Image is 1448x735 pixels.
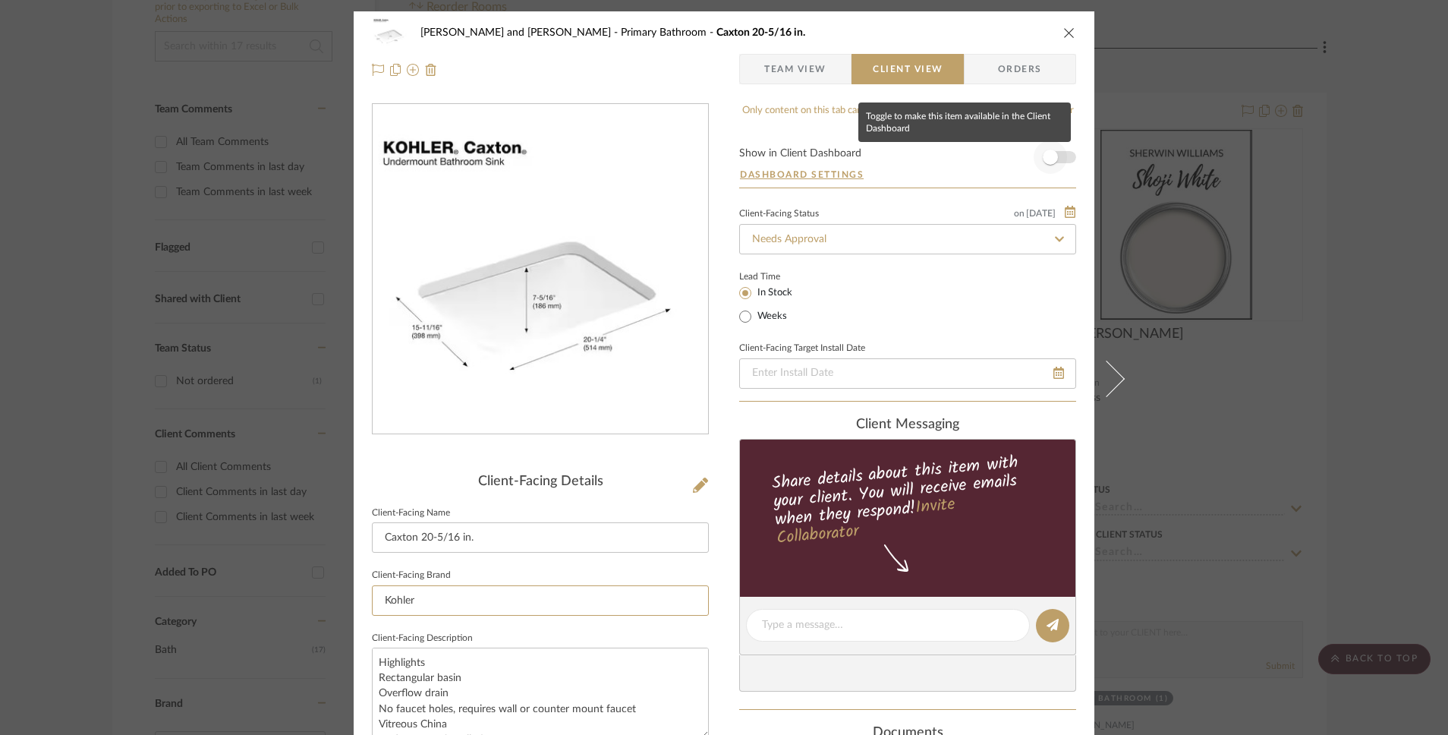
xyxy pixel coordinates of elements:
div: Client-Facing Details [372,474,709,491]
span: Team View [764,54,826,84]
span: Caxton 20-5/16 in. [716,27,805,38]
span: [PERSON_NAME] and [PERSON_NAME] [420,27,621,38]
input: Enter Client-Facing Brand [372,585,709,616]
div: Share details about this item with your client. You will receive emails when they respond! [738,450,1078,551]
span: Primary Bathroom [621,27,716,38]
span: Client View [873,54,943,84]
span: on [1014,209,1025,218]
mat-radio-group: Select item type [739,283,817,326]
label: Client-Facing Brand [372,572,451,579]
button: close [1062,26,1076,39]
label: Lead Time [739,270,817,283]
span: Orders [981,54,1059,84]
div: 0 [373,123,708,415]
label: Client-Facing Description [372,635,473,642]
label: In Stock [754,286,792,300]
div: Only content on this tab can share to Dashboard. Click eyeball icon to show or hide. [739,103,1076,133]
img: Remove from project [425,64,437,76]
label: Client-Facing Target Install Date [739,345,865,352]
label: Weeks [754,310,787,323]
button: Dashboard Settings [739,168,864,181]
div: client Messaging [739,417,1076,434]
input: Type to Search… [739,224,1076,254]
img: 0227975e-5567-472e-a949-cd16e4a1451f_48x40.jpg [372,17,408,48]
label: Client-Facing Name [372,509,450,517]
div: Client-Facing Status [739,210,819,218]
span: [DATE] [1025,208,1057,219]
img: 0227975e-5567-472e-a949-cd16e4a1451f_436x436.jpg [373,123,708,415]
input: Enter Client-Facing Item Name [372,522,709,553]
input: Enter Install Date [739,358,1076,389]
